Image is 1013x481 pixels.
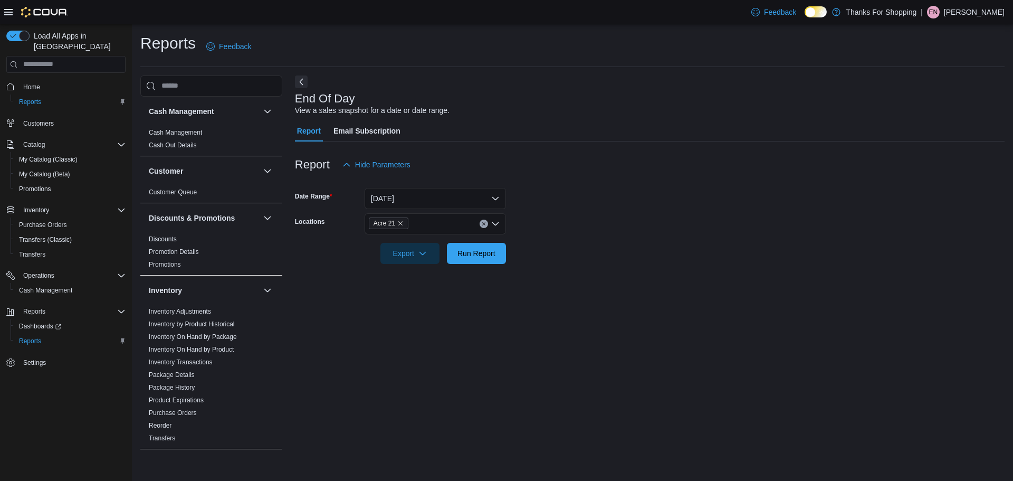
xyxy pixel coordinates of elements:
[19,98,41,106] span: Reports
[149,106,214,117] h3: Cash Management
[19,305,50,318] button: Reports
[149,371,195,379] span: Package Details
[23,359,46,367] span: Settings
[15,284,77,297] a: Cash Management
[15,284,126,297] span: Cash Management
[149,128,202,137] span: Cash Management
[19,138,126,151] span: Catalog
[149,308,211,315] a: Inventory Adjustments
[457,248,495,259] span: Run Report
[19,170,70,178] span: My Catalog (Beta)
[140,33,196,54] h1: Reports
[23,271,54,280] span: Operations
[15,335,126,347] span: Reports
[15,168,74,181] a: My Catalog (Beta)
[491,220,500,228] button: Open list of options
[297,120,321,142] span: Report
[149,383,195,392] span: Package History
[2,304,130,319] button: Reports
[149,285,182,296] h3: Inventory
[149,261,181,268] a: Promotions
[23,119,54,128] span: Customers
[149,409,197,417] a: Purchase Orders
[11,167,130,182] button: My Catalog (Beta)
[149,371,195,379] a: Package Details
[149,307,211,316] span: Inventory Adjustments
[261,212,274,224] button: Discounts & Promotions
[15,219,71,231] a: Purchase Orders
[15,168,126,181] span: My Catalog (Beta)
[11,247,130,262] button: Transfers
[19,305,126,318] span: Reports
[929,6,938,18] span: EN
[149,359,213,366] a: Inventory Transactions
[11,218,130,232] button: Purchase Orders
[295,192,332,201] label: Date Range
[19,117,58,130] a: Customers
[19,322,61,331] span: Dashboards
[261,105,274,118] button: Cash Management
[19,80,126,93] span: Home
[846,6,916,18] p: Thanks For Shopping
[6,75,126,398] nav: Complex example
[397,220,404,227] button: Remove Acre 21 from selection in this group
[295,76,308,88] button: Next
[149,235,177,243] span: Discounts
[2,137,130,152] button: Catalog
[2,355,130,370] button: Settings
[15,153,82,166] a: My Catalog (Classic)
[219,41,251,52] span: Feedback
[387,243,433,264] span: Export
[19,185,51,193] span: Promotions
[149,345,234,354] span: Inventory On Hand by Product
[149,333,237,341] span: Inventory On Hand by Package
[15,183,126,195] span: Promotions
[15,219,126,231] span: Purchase Orders
[30,31,126,52] span: Load All Apps in [GEOGRAPHIC_DATA]
[805,6,827,17] input: Dark Mode
[15,96,45,108] a: Reports
[149,435,175,442] a: Transfers
[15,248,50,261] a: Transfers
[11,182,130,196] button: Promotions
[21,7,68,17] img: Cova
[19,286,72,295] span: Cash Management
[15,335,45,347] a: Reports
[333,120,400,142] span: Email Subscription
[944,6,1005,18] p: [PERSON_NAME]
[374,218,395,229] span: Acre 21
[365,188,506,209] button: [DATE]
[2,203,130,218] button: Inventory
[149,166,259,176] button: Customer
[149,188,197,196] a: Customer Queue
[149,129,202,136] a: Cash Management
[23,140,45,149] span: Catalog
[19,81,44,93] a: Home
[149,248,199,256] a: Promotion Details
[202,36,255,57] a: Feedback
[764,7,796,17] span: Feedback
[11,152,130,167] button: My Catalog (Classic)
[295,218,325,226] label: Locations
[11,319,130,334] a: Dashboards
[261,284,274,297] button: Inventory
[149,422,171,429] a: Reorder
[149,396,204,404] span: Product Expirations
[149,213,235,223] h3: Discounts & Promotions
[19,269,59,282] button: Operations
[149,142,197,149] a: Cash Out Details
[15,183,55,195] a: Promotions
[15,320,65,333] a: Dashboards
[19,221,67,229] span: Purchase Orders
[149,285,259,296] button: Inventory
[15,320,126,333] span: Dashboards
[19,356,126,369] span: Settings
[15,96,126,108] span: Reports
[19,138,49,151] button: Catalog
[149,333,237,341] a: Inventory On Hand by Package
